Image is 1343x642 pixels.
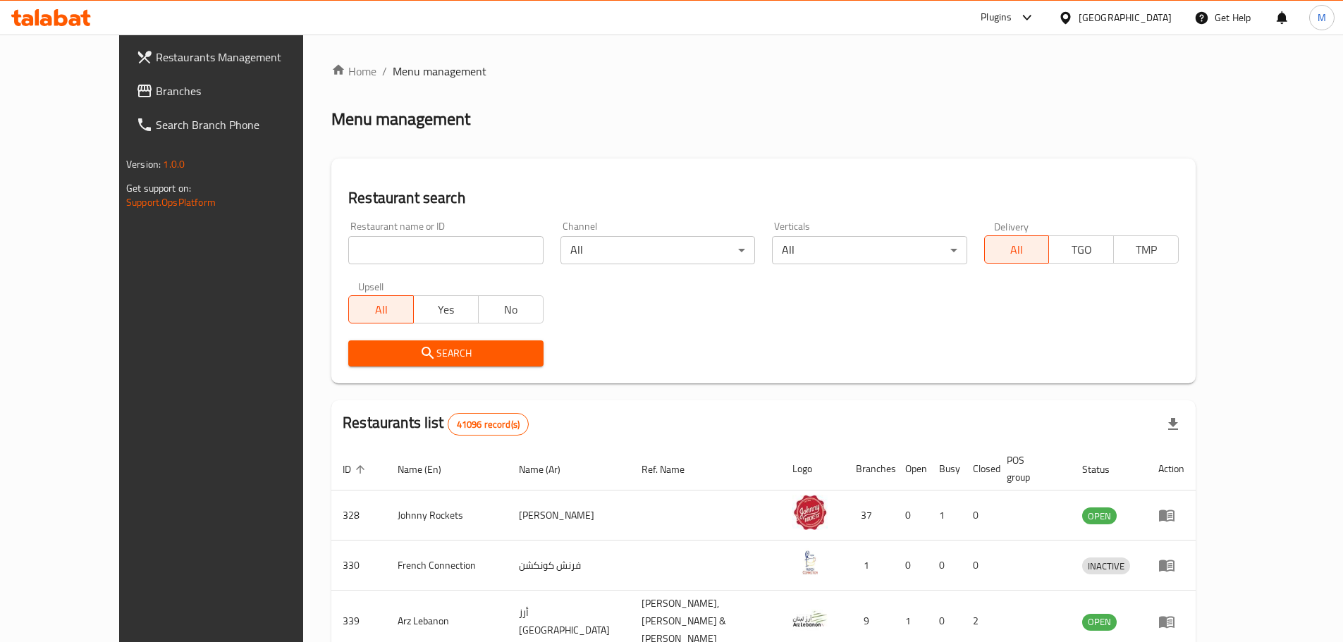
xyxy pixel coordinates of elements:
td: French Connection [386,541,508,591]
h2: Restaurants list [343,412,529,436]
a: Branches [125,74,343,108]
span: Restaurants Management [156,49,332,66]
button: Yes [413,295,479,323]
span: OPEN [1082,614,1117,630]
th: Logo [781,447,845,490]
div: Menu [1158,557,1184,574]
th: Action [1147,447,1196,490]
button: TGO [1048,235,1114,264]
li: / [382,63,387,80]
span: Search Branch Phone [156,116,332,133]
span: Menu management [393,63,486,80]
div: Menu [1158,507,1184,524]
th: Open [894,447,928,490]
nav: breadcrumb [331,63,1196,80]
button: All [348,295,414,323]
span: OPEN [1082,508,1117,524]
img: Johnny Rockets [792,495,828,530]
td: 330 [331,541,386,591]
td: 1 [928,490,962,541]
div: [GEOGRAPHIC_DATA] [1079,10,1172,25]
th: Branches [845,447,894,490]
h2: Restaurant search [348,187,1179,209]
img: Arz Lebanon [792,601,828,636]
span: 41096 record(s) [448,418,528,431]
img: French Connection [792,545,828,580]
span: Search [360,345,532,362]
td: 0 [894,490,928,541]
td: [PERSON_NAME] [508,490,630,541]
td: 0 [928,541,962,591]
td: Johnny Rockets [386,490,508,541]
label: Upsell [358,281,384,291]
td: 0 [894,541,928,591]
td: 0 [962,490,995,541]
span: Ref. Name [642,461,703,478]
span: Status [1082,461,1128,478]
span: POS group [1007,452,1054,486]
td: 328 [331,490,386,541]
span: TGO [1055,240,1108,260]
span: M [1318,10,1326,25]
h2: Menu management [331,108,470,130]
div: Export file [1156,407,1190,441]
a: Home [331,63,376,80]
span: All [991,240,1044,260]
label: Delivery [994,221,1029,231]
span: ID [343,461,369,478]
td: فرنش كونكشن [508,541,630,591]
a: Restaurants Management [125,40,343,74]
td: 0 [962,541,995,591]
th: Busy [928,447,962,490]
button: No [478,295,544,323]
div: Plugins [981,9,1012,26]
span: 1.0.0 [163,155,185,173]
td: 1 [845,541,894,591]
span: INACTIVE [1082,558,1130,574]
button: All [984,235,1050,264]
span: Branches [156,82,332,99]
span: All [355,300,408,320]
div: OPEN [1082,614,1117,631]
th: Closed [962,447,995,490]
div: Total records count [448,413,529,436]
span: Name (En) [398,461,460,478]
button: TMP [1113,235,1179,264]
span: Get support on: [126,179,191,197]
input: Search for restaurant name or ID.. [348,236,543,264]
span: Version: [126,155,161,173]
div: Menu [1158,613,1184,630]
a: Search Branch Phone [125,108,343,142]
span: Yes [419,300,473,320]
div: All [772,236,967,264]
button: Search [348,340,543,366]
span: TMP [1120,240,1173,260]
div: All [560,236,755,264]
span: Name (Ar) [519,461,579,478]
span: No [484,300,538,320]
td: 37 [845,490,894,541]
a: Support.OpsPlatform [126,193,216,211]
